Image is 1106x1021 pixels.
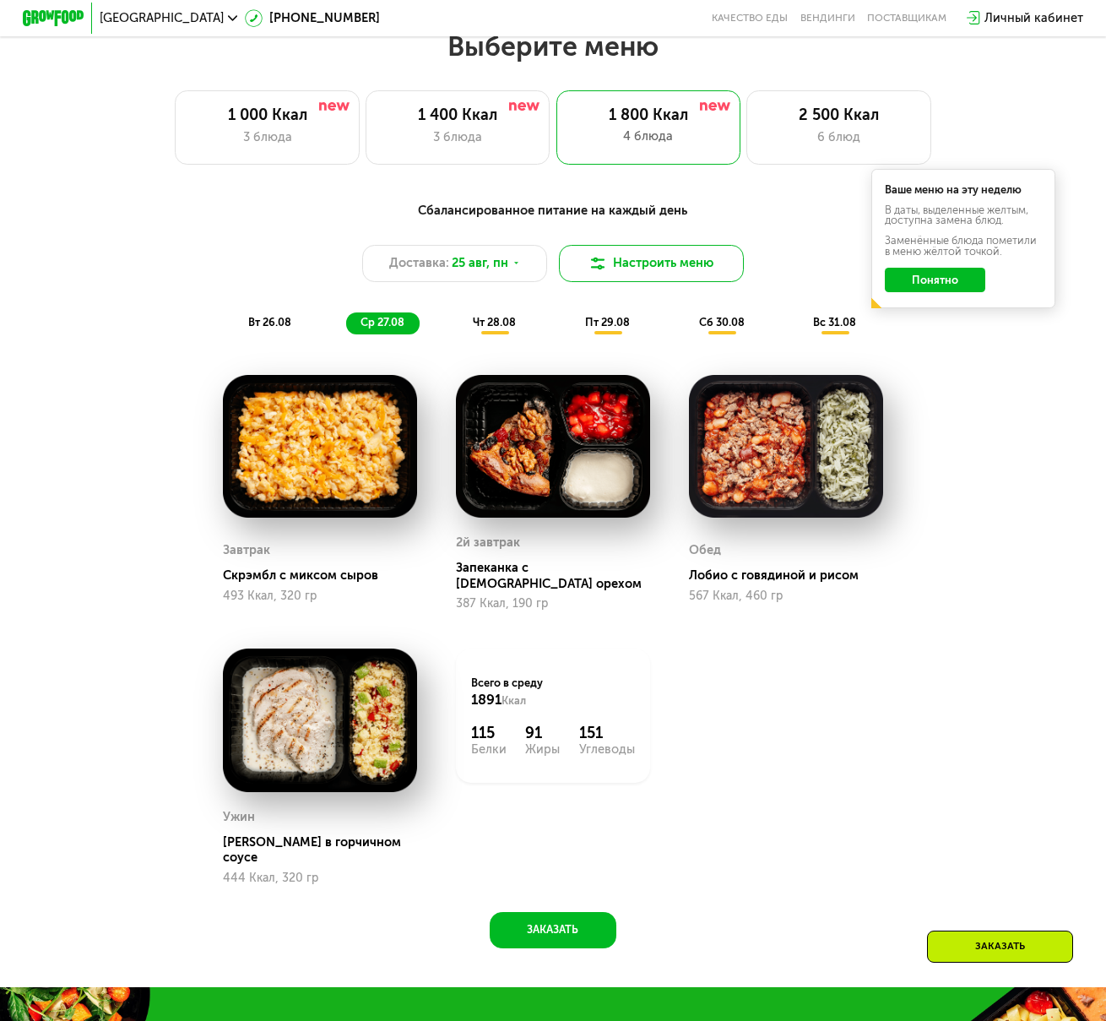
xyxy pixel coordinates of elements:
[525,743,560,756] div: Жиры
[248,316,291,329] span: вт 26.08
[100,12,224,24] span: [GEOGRAPHIC_DATA]
[223,568,430,583] div: Скрэмбл с миксом сыров
[452,254,508,273] span: 25 авг, пн
[762,128,914,147] div: 6 блюд
[572,128,725,146] div: 4 блюда
[762,106,914,125] div: 2 500 Ккал
[490,912,616,949] button: Заказать
[689,539,721,562] div: Обед
[984,9,1083,28] div: Личный кабинет
[471,692,501,708] span: 1891
[712,12,788,24] a: Качество еды
[223,806,255,828] div: Ужин
[579,725,635,743] div: 151
[689,568,896,583] div: Лобио с говядиной и рисом
[389,254,449,273] span: Доставка:
[689,589,883,603] div: 567 Ккал, 460 гр
[382,106,534,125] div: 1 400 Ккал
[361,316,404,329] span: ср 27.08
[456,531,520,554] div: 2й завтрак
[867,12,946,24] div: поставщикам
[471,743,507,756] div: Белки
[473,316,516,329] span: чт 28.08
[456,560,663,590] div: Запеканка с [DEMOGRAPHIC_DATA] орехом
[223,872,417,885] div: 444 Ккал, 320 гр
[223,834,430,865] div: [PERSON_NAME] в горчичном соусе
[192,128,344,147] div: 3 блюда
[885,236,1041,257] div: Заменённые блюда пометили в меню жёлтой точкой.
[885,205,1041,226] div: В даты, выделенные желтым, доступна замена блюд.
[223,589,417,603] div: 493 Ккал, 320 гр
[885,268,985,292] button: Понятно
[885,185,1041,196] div: Ваше меню на эту неделю
[579,743,635,756] div: Углеводы
[49,30,1057,63] h2: Выберите меню
[927,931,1073,963] div: Заказать
[192,106,344,125] div: 1 000 Ккал
[572,106,725,125] div: 1 800 Ккал
[699,316,745,329] span: сб 30.08
[98,201,1007,220] div: Сбалансированное питание на каждый день
[471,725,507,743] div: 115
[800,12,855,24] a: Вендинги
[585,316,630,329] span: пт 29.08
[245,9,380,28] a: [PHONE_NUMBER]
[223,539,270,562] div: Завтрак
[501,694,526,707] span: Ккал
[382,128,534,147] div: 3 блюда
[471,676,635,709] div: Всего в среду
[456,597,650,611] div: 387 Ккал, 190 гр
[559,245,743,282] button: Настроить меню
[525,725,560,743] div: 91
[813,316,856,329] span: вс 31.08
